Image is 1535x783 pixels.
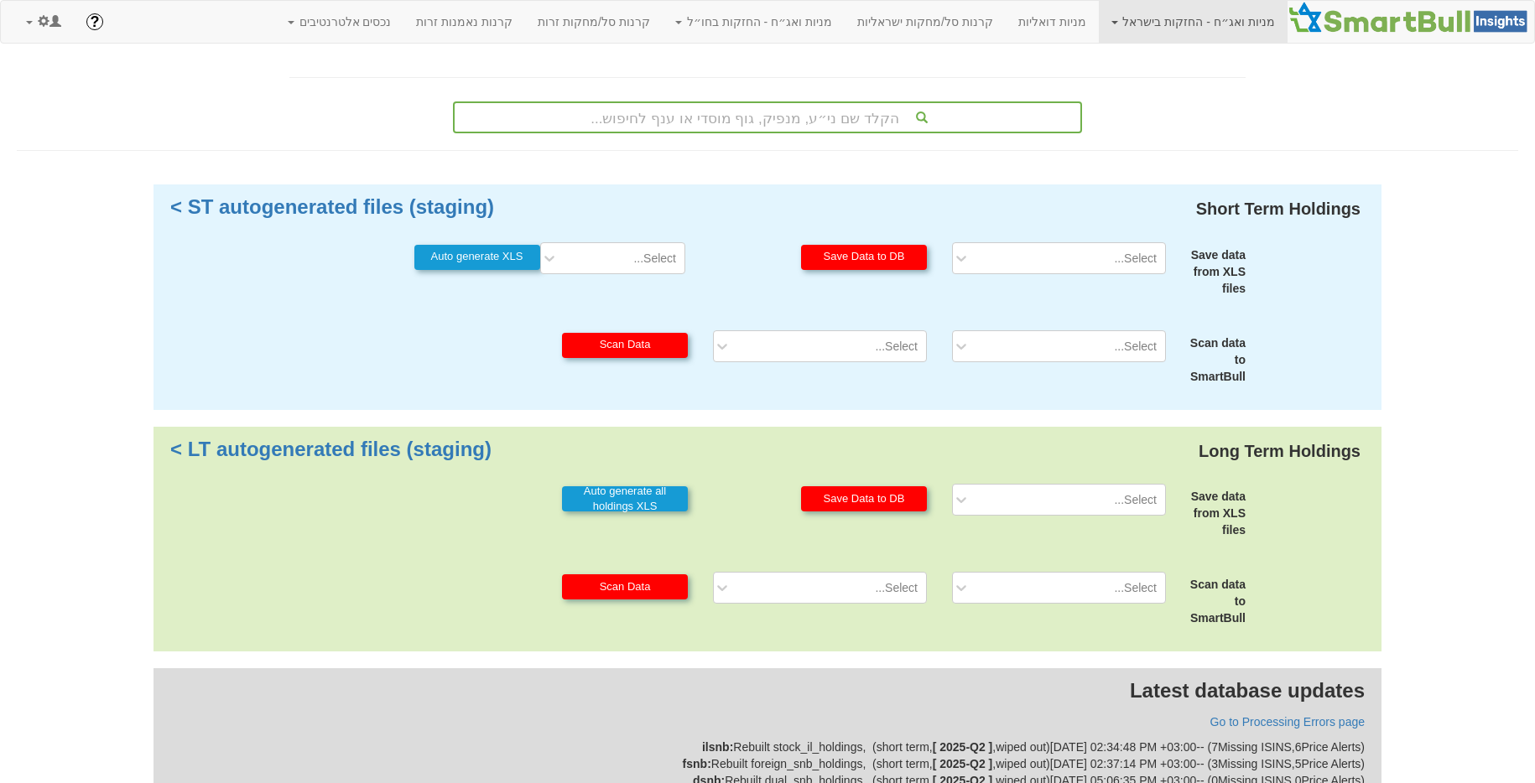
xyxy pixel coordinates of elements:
div: Rebuilt foreign_snb_holdings , ( short term , , wiped out ) [DATE] 02:37:14 PM +03:00 -- ( 3 Miss... [170,755,1365,772]
div: הקלד שם ני״ע, מנפיק, גוף מוסדי או ענף לחיפוש... [455,103,1080,132]
a: LT autogenerated files (staging) > [170,438,492,460]
div: Rebuilt stock_il_holdings , ( short term , , wiped out ) [DATE] 02:34:48 PM +03:00 -- ( 7 Missing... [170,739,1365,755]
div: Select... [1114,491,1157,508]
div: Select... [633,250,676,267]
a: מניות דואליות [1006,1,1099,43]
b: [ 2025-Q2 ] [933,757,993,770]
a: מניות ואג״ח - החזקות בחו״ל [663,1,845,43]
button: Scan Data [562,333,688,358]
div: Save data from XLS files [1179,246,1246,297]
b: [ 2025-Q2 ] [933,740,993,754]
strong: fsnb : [683,757,711,770]
strong: ilsnb : [702,740,733,754]
div: Select... [1114,250,1157,267]
span: ? [90,13,99,30]
div: Long Term Holdings [1194,435,1365,468]
div: Scan data to SmartBull [1179,576,1246,626]
div: Select... [875,338,918,355]
a: מניות ואג״ח - החזקות בישראל [1099,1,1288,43]
a: ST autogenerated files (staging) > [170,195,494,218]
div: Select... [1114,579,1157,596]
div: Save data from XLS files [1179,488,1246,538]
div: Select... [875,579,918,596]
a: קרנות סל/מחקות ישראליות [845,1,1006,43]
a: ? [74,1,116,43]
button: Scan Data [562,574,688,599]
img: Smartbull [1288,1,1534,34]
button: Save Data to DB [801,245,927,270]
a: קרנות נאמנות זרות [403,1,525,43]
button: Auto generate all holdings XLS [562,486,688,511]
div: Short Term Holdings [1192,193,1365,226]
button: Save Data to DB [801,486,927,511]
a: נכסים אלטרנטיבים [275,1,404,43]
a: קרנות סל/מחקות זרות [525,1,663,43]
div: Select... [1114,338,1157,355]
a: Go to Processing Errors page [1210,715,1365,729]
div: Scan data to SmartBull [1179,334,1246,385]
p: Latest database updates [170,677,1365,705]
button: Auto generate XLS [414,245,540,270]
